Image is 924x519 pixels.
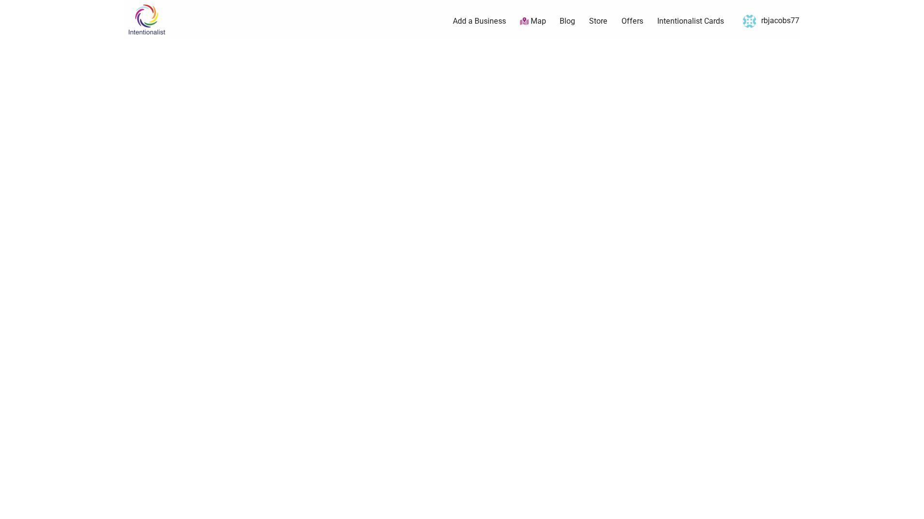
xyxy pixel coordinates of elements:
[560,16,575,27] a: Blog
[589,16,607,27] a: Store
[453,16,506,27] a: Add a Business
[520,16,546,27] a: Map
[738,13,799,30] a: rbjacobs77
[657,16,724,27] a: Intentionalist Cards
[621,16,643,27] a: Offers
[124,4,170,35] img: Intentionalist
